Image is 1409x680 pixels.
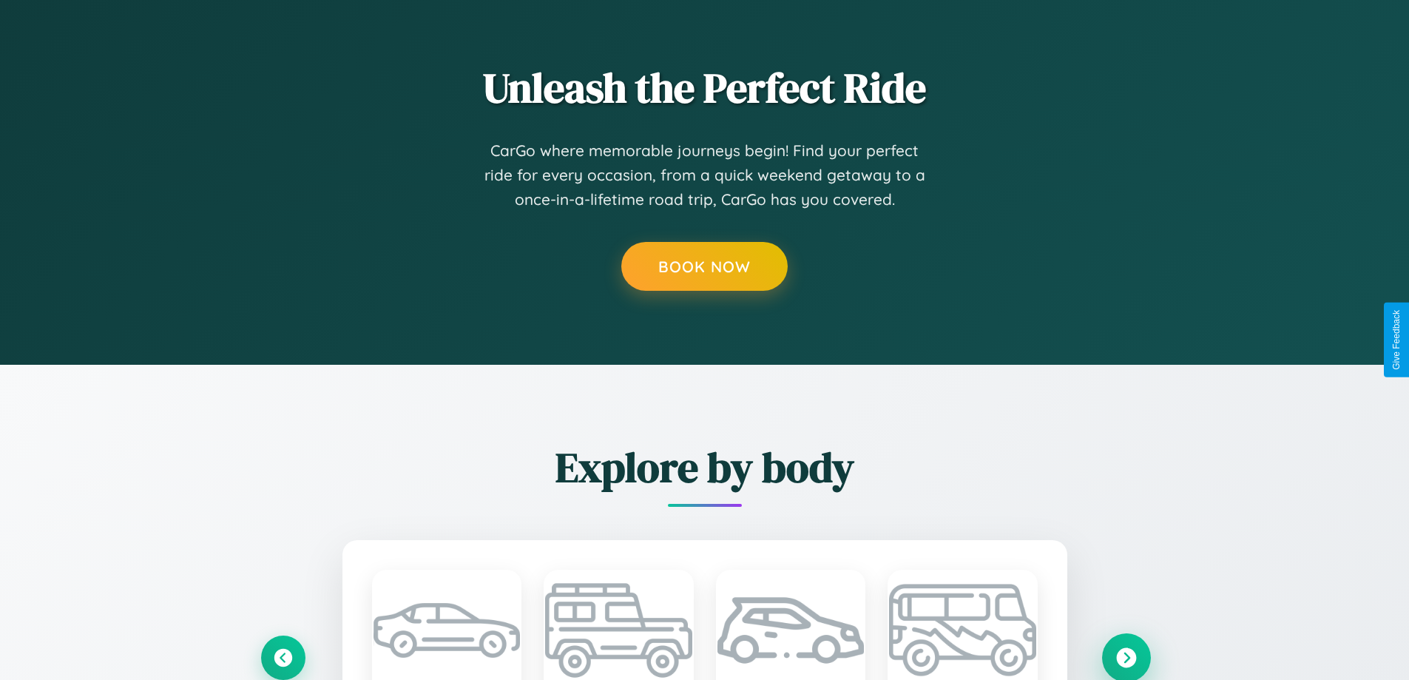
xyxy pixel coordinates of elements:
[621,242,788,291] button: Book Now
[1391,310,1402,370] div: Give Feedback
[261,59,1149,116] h2: Unleash the Perfect Ride
[483,138,927,212] p: CarGo where memorable journeys begin! Find your perfect ride for every occasion, from a quick wee...
[261,439,1149,496] h2: Explore by body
